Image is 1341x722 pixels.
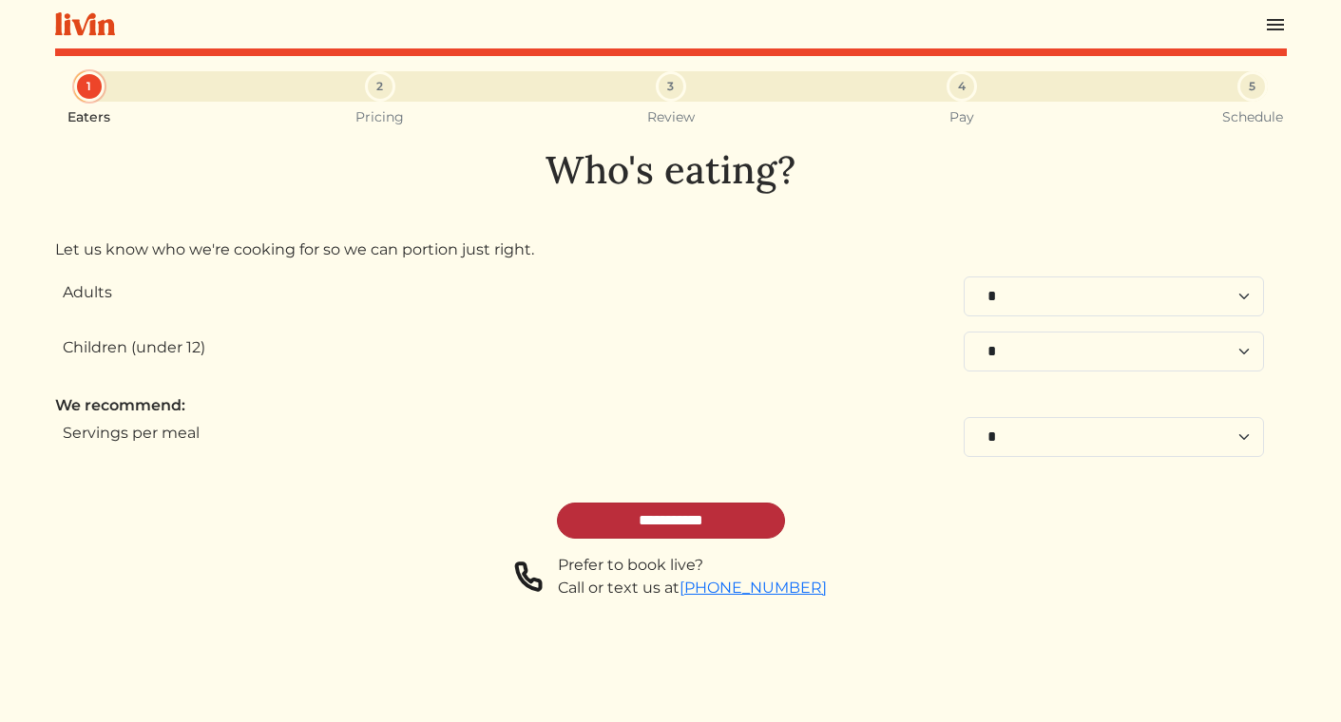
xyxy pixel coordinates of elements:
[67,109,110,125] small: Eaters
[55,147,1287,193] h1: Who's eating?
[55,12,115,36] img: livin-logo-a0d97d1a881af30f6274990eb6222085a2533c92bbd1e4f22c21b4f0d0e3210c.svg
[355,109,404,125] small: Pricing
[63,281,112,304] label: Adults
[86,78,91,95] span: 1
[558,554,827,577] div: Prefer to book live?
[1249,78,1255,95] span: 5
[667,78,674,95] span: 3
[1222,109,1283,125] small: Schedule
[958,78,966,95] span: 4
[55,238,1287,261] p: Let us know who we're cooking for so we can portion just right.
[55,394,1287,417] div: We recommend:
[949,109,974,125] small: Pay
[514,554,543,599] img: phone-a8f1853615f4955a6c6381654e1c0f7430ed919b147d78756318837811cda3a7.svg
[376,78,383,95] span: 2
[680,579,827,597] a: [PHONE_NUMBER]
[63,422,200,445] label: Servings per meal
[1264,13,1287,36] img: menu_hamburger-cb6d353cf0ecd9f46ceae1c99ecbeb4a00e71ca567a856bd81f57e9d8c17bb26.svg
[63,336,205,359] label: Children (under 12)
[647,109,695,125] small: Review
[558,577,827,599] div: Call or text us at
